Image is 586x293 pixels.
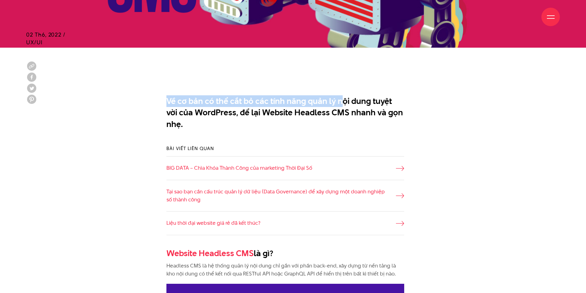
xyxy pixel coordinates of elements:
[166,95,404,130] p: Về cơ bản có thể cắt bỏ các tính năng quản lý nội dung tuyệt vời của WordPress, để lại Website He...
[166,164,404,172] a: BIG DATA – Chìa Khóa Thành Công của marketing Thời Đại Số
[166,262,404,278] p: Headless CMS là hệ thống quản lý nội dung chỉ gắn với phần back-end, xây dựng từ nền tảng là kho ...
[166,247,254,259] a: Website Headless CMS
[26,31,66,46] span: 02 Th6, 2022 / UX/UI
[166,219,404,227] a: Liệu thời đại website giá rẻ đã kết thúc?
[166,145,404,152] h3: Bài viết liên quan
[166,188,404,204] a: Tại sao bạn cần cấu trúc quản lý dữ liệu (Data Governance) để xây dựng một doanh nghiệp số thành ...
[166,247,404,259] h2: là gì?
